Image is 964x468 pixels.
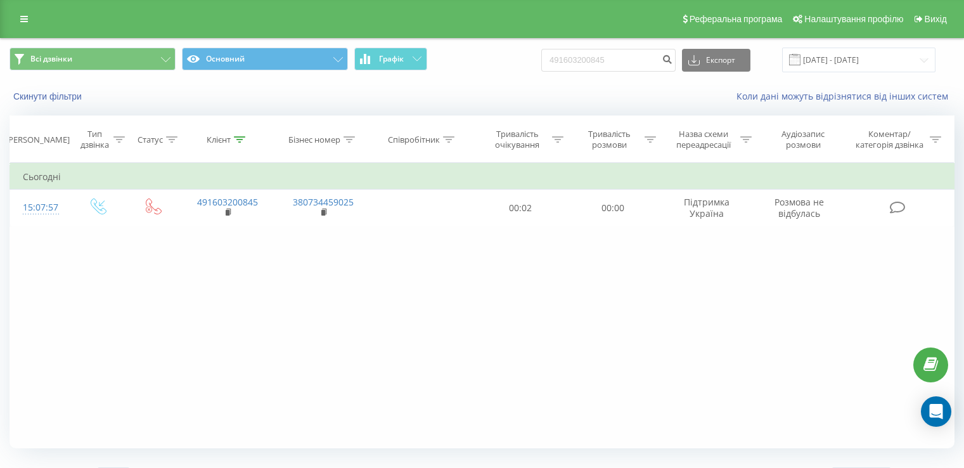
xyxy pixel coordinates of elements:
a: 380734459025 [293,196,354,208]
button: Всі дзвінки [10,48,176,70]
button: Графік [354,48,427,70]
div: Тривалість очікування [486,129,549,150]
span: Налаштування профілю [804,14,903,24]
a: 491603200845 [197,196,258,208]
div: Аудіозапис розмови [766,129,840,150]
span: Всі дзвінки [30,54,72,64]
td: 00:00 [567,190,659,226]
button: Скинути фільтри [10,91,88,102]
div: Коментар/категорія дзвінка [852,129,927,150]
div: Клієнт [207,134,231,145]
div: Бізнес номер [288,134,340,145]
button: Експорт [682,49,750,72]
span: Графік [379,55,404,63]
div: Тривалість розмови [578,129,641,150]
input: Пошук за номером [541,49,676,72]
span: Розмова не відбулась [774,196,824,219]
td: 00:02 [475,190,567,226]
td: Підтримка Україна [659,190,754,226]
div: Тип дзвінка [80,129,110,150]
div: [PERSON_NAME] [6,134,70,145]
div: Співробітник [388,134,440,145]
div: 15:07:57 [23,195,56,220]
span: Вихід [925,14,947,24]
td: Сьогодні [10,164,954,190]
a: Коли дані можуть відрізнятися вiд інших систем [736,90,954,102]
button: Основний [182,48,348,70]
div: Назва схеми переадресації [671,129,737,150]
div: Статус [138,134,163,145]
div: Open Intercom Messenger [921,396,951,427]
span: Реферальна програма [690,14,783,24]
